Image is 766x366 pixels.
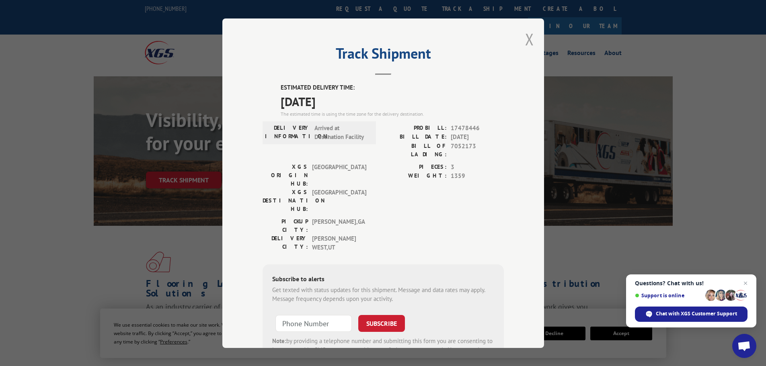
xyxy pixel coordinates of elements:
label: BILL OF LADING: [383,141,447,158]
div: The estimated time is using the time zone for the delivery destination. [281,110,504,117]
strong: Note: [272,337,286,344]
label: XGS ORIGIN HUB: [263,162,308,188]
label: XGS DESTINATION HUB: [263,188,308,213]
label: PROBILL: [383,123,447,133]
span: 7052173 [451,141,504,158]
button: Close modal [525,29,534,50]
div: Get texted with status updates for this shipment. Message and data rates may apply. Message frequ... [272,285,494,303]
label: DELIVERY CITY: [263,234,308,252]
label: PICKUP CITY: [263,217,308,234]
h2: Track Shipment [263,48,504,63]
span: 1359 [451,172,504,181]
span: [DATE] [281,92,504,110]
label: ESTIMATED DELIVERY TIME: [281,83,504,92]
span: 3 [451,162,504,172]
input: Phone Number [275,315,352,331]
span: [DATE] [451,133,504,142]
span: [PERSON_NAME] WEST , UT [312,234,366,252]
span: [PERSON_NAME] , GA [312,217,366,234]
div: Subscribe to alerts [272,274,494,285]
span: Chat with XGS Customer Support [656,310,737,317]
span: 17478446 [451,123,504,133]
div: Open chat [732,334,756,358]
span: [GEOGRAPHIC_DATA] [312,162,366,188]
div: Chat with XGS Customer Support [635,307,748,322]
label: BILL DATE: [383,133,447,142]
span: Arrived at Destination Facility [314,123,369,141]
label: PIECES: [383,162,447,172]
button: SUBSCRIBE [358,315,405,331]
div: by providing a telephone number and submitting this form you are consenting to be contacted by SM... [272,336,494,364]
span: Questions? Chat with us! [635,280,748,286]
span: Support is online [635,292,702,299]
label: WEIGHT: [383,172,447,181]
span: Close chat [741,278,750,288]
label: DELIVERY INFORMATION: [265,123,310,141]
span: [GEOGRAPHIC_DATA] [312,188,366,213]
